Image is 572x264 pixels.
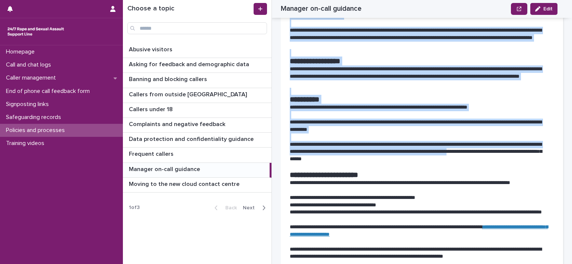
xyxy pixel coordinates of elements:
p: Callers under 18 [129,104,174,113]
p: Data protection and confidentiality guidance [129,134,255,143]
p: Frequent callers [129,149,175,158]
p: Manager on-call guidance [129,164,201,173]
p: Abusive visitors [129,45,174,53]
p: Training videos [3,140,50,147]
h2: Manager on-call guidance [281,4,362,13]
img: rhQMoQhaT3yELyF149Cw [6,24,66,39]
p: Asking for feedback and demographic data [129,59,251,68]
p: 1 of 3 [123,199,146,217]
p: Caller management [3,74,62,81]
a: Callers under 18Callers under 18 [123,103,271,118]
p: Homepage [3,48,41,55]
p: Signposting links [3,101,55,108]
h1: Choose a topic [127,5,252,13]
p: Complaints and negative feedback [129,119,227,128]
a: Abusive visitorsAbusive visitors [123,43,271,58]
a: Complaints and negative feedbackComplaints and negative feedback [123,118,271,133]
a: Data protection and confidentiality guidanceData protection and confidentiality guidance [123,133,271,148]
input: Search [127,22,267,34]
p: Policies and processes [3,127,71,134]
p: Moving to the new cloud contact centre [129,179,241,188]
a: Frequent callersFrequent callers [123,148,271,162]
a: Manager on-call guidanceManager on-call guidance [123,163,271,178]
a: Banning and blocking callersBanning and blocking callers [123,73,271,88]
p: Callers from outside [GEOGRAPHIC_DATA] [129,90,248,98]
p: End of phone call feedback form [3,88,96,95]
a: Callers from outside [GEOGRAPHIC_DATA]Callers from outside [GEOGRAPHIC_DATA] [123,88,271,103]
button: Next [240,205,271,211]
span: Next [243,205,259,210]
p: Call and chat logs [3,61,57,68]
span: Back [221,205,237,210]
a: Asking for feedback and demographic dataAsking for feedback and demographic data [123,58,271,73]
p: Banning and blocking callers [129,74,209,83]
span: Edit [543,6,553,12]
button: Back [209,205,240,211]
p: Safeguarding records [3,114,67,121]
a: Moving to the new cloud contact centreMoving to the new cloud contact centre [123,178,271,193]
button: Edit [530,3,557,15]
